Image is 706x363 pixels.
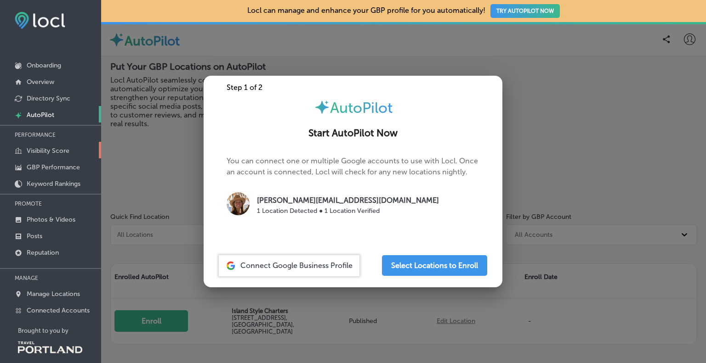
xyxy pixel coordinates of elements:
p: [PERSON_NAME][EMAIL_ADDRESS][DOMAIN_NAME] [257,195,439,206]
img: Travel Portland [18,341,82,353]
p: Overview [27,78,54,86]
h2: Start AutoPilot Now [215,128,491,139]
p: Connected Accounts [27,307,90,314]
span: AutoPilot [330,99,393,117]
div: Step 1 of 2 [204,83,502,92]
p: GBP Performance [27,163,80,171]
p: Manage Locations [27,290,80,298]
p: AutoPilot [27,111,54,119]
p: Keyword Rankings [27,180,80,188]
p: Photos & Videos [27,216,75,223]
p: Directory Sync [27,95,70,102]
p: Visibility Score [27,147,69,155]
p: Onboarding [27,61,61,69]
span: Connect Google Business Profile [240,261,353,270]
img: autopilot-icon [314,99,330,115]
img: fda3e92497d09a02dc62c9cd864e3231.png [15,12,65,29]
button: Select Locations to Enroll [382,255,487,276]
p: 1 Location Detected ● 1 Location Verified [257,206,439,216]
p: Reputation [27,249,59,257]
p: Posts [27,232,42,240]
p: You can connect one or multiple Google accounts to use with Locl. Once an account is connected, L... [227,156,479,226]
p: Brought to you by [18,327,101,334]
button: TRY AUTOPILOT NOW [490,4,560,18]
